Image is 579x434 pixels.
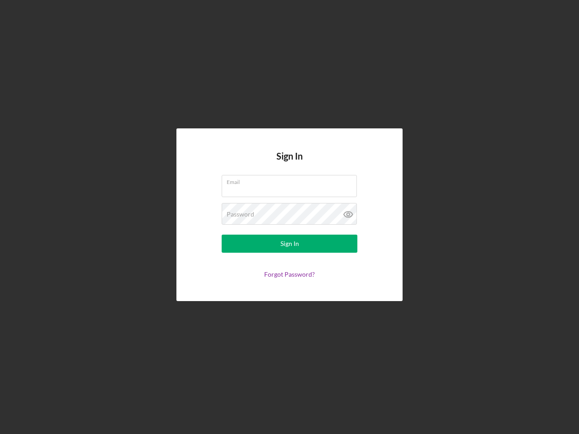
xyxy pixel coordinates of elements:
a: Forgot Password? [264,270,315,278]
div: Sign In [280,235,299,253]
button: Sign In [222,235,357,253]
label: Email [227,175,357,185]
label: Password [227,211,254,218]
h4: Sign In [276,151,303,175]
